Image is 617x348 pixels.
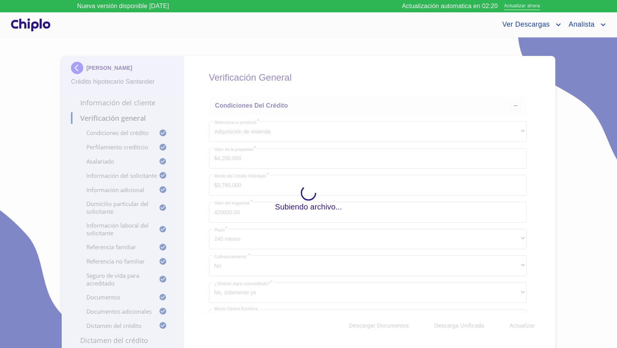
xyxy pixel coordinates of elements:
[77,2,169,11] p: Nueva versión disponible [DATE]
[563,19,608,31] button: account of current user
[496,19,553,31] span: Ver Descargas
[496,19,563,31] button: account of current user
[563,19,598,31] span: Analista
[402,2,498,11] p: Actualización automatica en 02:20
[275,201,342,213] h6: Subiendo archivo...
[504,2,540,10] span: Actualizar ahora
